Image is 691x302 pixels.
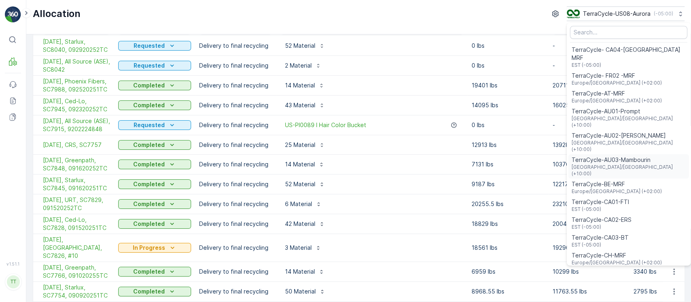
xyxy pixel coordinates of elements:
p: 9187 lbs [472,180,544,188]
button: Requested [118,61,191,70]
button: Completed [118,287,191,296]
span: TerraCycle-AU01-Prompt [572,107,686,115]
a: 09/24/25, Ced-Lo, SC7945, 092320252TC [43,97,110,113]
p: Completed [133,160,165,168]
p: 10299 lbs [553,268,625,276]
p: 0 lbs [472,42,544,50]
p: Delivery to final recycling [199,244,272,252]
span: Europe/[GEOGRAPHIC_DATA] (+02:00) [572,259,662,266]
span: TerraCycle-CA03-BT [572,234,629,242]
p: 14095 lbs [472,101,544,109]
button: 25 Material [280,138,330,151]
p: Completed [133,180,165,188]
span: [DATE], Greenpath, SC7848, 091620252TC [43,156,110,172]
span: [DATE], CRS, SC7757 [43,141,110,149]
p: Completed [133,141,165,149]
p: Completed [133,268,165,276]
p: 19401 lbs [472,81,544,89]
p: TerraCycle-US08-Aurora [583,10,651,18]
span: EST (-05:00) [572,62,686,68]
button: Requested [118,120,191,130]
span: [GEOGRAPHIC_DATA]/[GEOGRAPHIC_DATA] (+10:00) [572,164,686,177]
p: 19296 lbs [553,244,625,252]
span: US-PI0089 I Hair Color Bucket [285,121,366,129]
a: 09/26/25, Phoenix Fibers, SC7988, 092520251TC [43,77,110,94]
p: Completed [133,200,165,208]
p: Delivery to final recycling [199,62,272,70]
p: 52 Material [285,180,315,188]
a: 09/19/25, Ced-Lo, SC7828, 091520251TC [43,216,110,232]
span: [DATE], Ced-Lo, SC7945, 092320252TC [43,97,110,113]
p: Delivery to final recycling [199,81,272,89]
span: EST (-05:00) [572,242,629,248]
button: TT [5,268,21,296]
span: [GEOGRAPHIC_DATA]/[GEOGRAPHIC_DATA] (+10:00) [572,115,686,128]
span: EST (-05:00) [572,206,629,213]
button: 52 Material [280,39,330,52]
p: 7131 lbs [472,160,544,168]
span: Europe/[GEOGRAPHIC_DATA] (+02:00) [572,80,662,86]
span: v 1.51.1 [5,262,21,266]
p: Completed [133,220,165,228]
button: 14 Material [280,158,330,171]
p: Delivery to final recycling [199,101,272,109]
p: 25 Material [285,141,315,149]
button: Requested [118,41,191,51]
p: 43 Material [285,101,315,109]
button: Completed [118,140,191,150]
p: 14 Material [285,268,315,276]
a: 09/18/25, Starlux, SC7845, 091620251TC [43,176,110,192]
p: Delivery to final recycling [199,121,272,129]
p: - [553,121,625,129]
span: TerraCycle-AU03-Mambourin [572,156,686,164]
span: [GEOGRAPHIC_DATA]/[GEOGRAPHIC_DATA] (+10:00) [572,140,686,153]
button: 42 Material [280,217,330,230]
p: 20044 lbs [553,220,625,228]
p: 23210.5 lbs [553,200,625,208]
span: [DATE], All Source (ASE), SC7915, 9202224848 [43,117,110,133]
div: TT [7,275,20,288]
span: TerraCycle-BE-MRF [572,180,662,188]
span: TerraCycle-CA02-ERS [572,216,631,224]
p: 6 Material [285,200,312,208]
button: Completed [118,199,191,209]
span: TerraCycle- FR02 -MRF [572,72,662,80]
p: 8968.55 lbs [472,287,544,296]
span: [DATE], All Source (ASE), SC8042 [43,57,110,74]
p: 2 Material [285,62,312,70]
p: - [553,42,625,50]
p: Requested [134,62,165,70]
a: 09/19/25, CRS, SC7757 [43,141,110,149]
button: TerraCycle-US08-Aurora(-05:00) [567,6,685,21]
a: 10/03/25, Starlux, SC8040, 092920252TC [43,38,110,54]
p: 52 Material [285,42,315,50]
span: TerraCycle-AU02-[PERSON_NAME] [572,132,686,140]
p: 6959 lbs [472,268,544,276]
p: 20711 lbs [553,81,625,89]
button: Completed [118,100,191,110]
button: Completed [118,160,191,169]
p: Delivery to final recycling [199,287,272,296]
button: 50 Material [280,285,330,298]
p: Allocation [33,7,81,20]
p: Delivery to final recycling [199,180,272,188]
span: TerraCycle-CA01-FTI [572,198,629,206]
p: 18829 lbs [472,220,544,228]
p: In Progress [133,244,165,252]
p: 12913 lbs [472,141,544,149]
button: Completed [118,267,191,276]
img: image_ci7OI47.png [567,9,580,18]
button: 14 Material [280,79,330,92]
span: [DATE], Starlux, SC8040, 092920252TC [43,38,110,54]
p: 13928 lbs [553,141,625,149]
span: [DATE], Greenpath, SC7766, 091020255TC [43,264,110,280]
p: ( -05:00 ) [654,11,673,17]
p: Delivery to final recycling [199,141,272,149]
p: 16025 lbs [553,101,625,109]
button: 3 Material [280,241,326,254]
p: - [553,62,625,70]
p: Completed [133,81,165,89]
a: 09/19/25, All Source (ASE), SC7915, 9202224848 [43,117,110,133]
p: 0 lbs [472,121,544,129]
span: [DATE], URT, SC7829, 091520252TC [43,196,110,212]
